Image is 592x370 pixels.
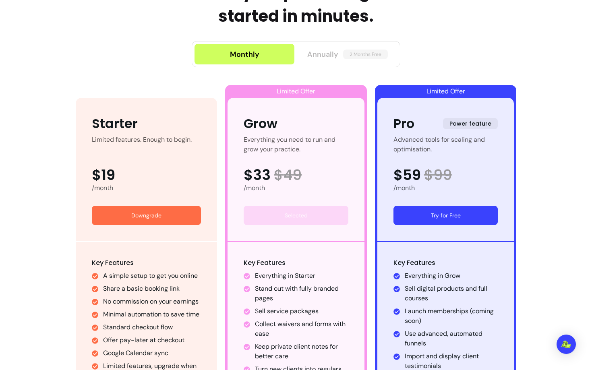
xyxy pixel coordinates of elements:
li: Sell digital products and full courses [405,284,498,303]
span: $59 [393,167,421,183]
li: No commission on your earnings [103,297,201,306]
div: /month [393,183,498,193]
div: /month [92,183,201,193]
button: Try for Free [393,206,498,225]
li: Launch memberships (coming soon) [405,306,498,326]
div: Limited Offer [377,85,514,98]
div: Pro [393,114,414,133]
span: $19 [92,167,115,183]
div: Open Intercom Messenger [557,335,576,354]
div: Grow [244,114,277,133]
span: $33 [244,167,271,183]
li: Everything in Starter [255,271,348,281]
li: Share a basic booking link [103,284,201,294]
span: Key Features [244,258,286,267]
li: Minimal automation to save time [103,310,201,319]
button: Downgrade [92,206,201,225]
div: Limited Offer [228,85,364,98]
div: /month [244,183,348,193]
li: Sell service packages [255,306,348,316]
div: Everything you need to run and grow your practice. [244,135,348,154]
div: Starter [92,114,138,133]
div: Limited features. Enough to begin. [92,135,192,154]
div: Monthly [230,49,259,60]
span: 2 Months Free [343,50,388,59]
li: Offer pay-later at checkout [103,335,201,345]
span: Key Features [92,258,134,267]
span: $ 99 [424,167,452,183]
span: Annually [307,49,338,60]
li: Google Calendar sync [103,348,201,358]
li: Keep private client notes for better care [255,342,348,361]
li: A simple setup to get you online [103,271,201,281]
div: Advanced tools for scaling and optimisation. [393,135,498,154]
span: $ 49 [274,167,302,183]
li: Collect waivers and forms with ease [255,319,348,339]
span: Power feature [443,118,498,129]
span: Key Features [393,258,435,267]
li: Use advanced, automated funnels [405,329,498,348]
li: Everything in Grow [405,271,498,281]
li: Standard checkout flow [103,322,201,332]
li: Stand out with fully branded pages [255,284,348,303]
